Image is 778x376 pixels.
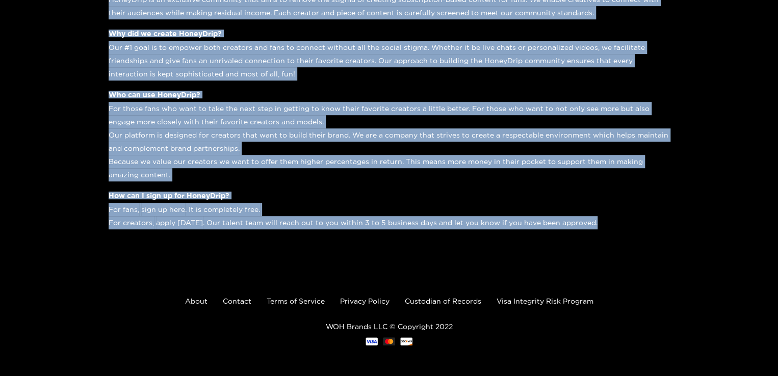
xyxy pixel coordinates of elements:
a: sign up here [141,205,185,213]
h3: Who can use HoneyDrip? [109,91,669,98]
p: Our #1 goal is to empower both creators and fans to connect without all the social stigma. Whethe... [109,41,669,80]
a: About [185,297,208,305]
a: apply [DATE] [156,219,203,226]
p: For those fans who want to take the next step in getting to know their favorite creators a little... [109,102,669,181]
a: Custodian of Records [405,297,481,305]
a: Contact [223,297,251,305]
h3: Why did we create HoneyDrip? [109,30,669,37]
h3: How can I sign up for HoneyDrip? [109,192,669,199]
a: Terms of Service [267,297,325,305]
a: Privacy Policy [340,297,390,305]
p: For fans, . It is completely free. For creators, . Our talent team will reach out to you within 3... [109,203,669,229]
a: Visa Integrity Risk Program [497,297,593,305]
